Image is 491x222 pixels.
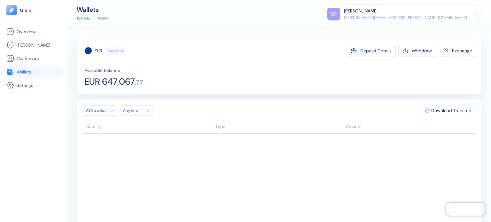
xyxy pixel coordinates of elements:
div: Sort descending [346,123,472,130]
div: SP [327,8,340,20]
a: Settings [6,81,60,89]
a: Wallets [77,15,90,21]
iframe: Chatra live chat [446,203,485,216]
span: Customers [17,55,39,62]
div: Exchange [452,49,472,53]
span: Overview [17,28,35,35]
span: [PERSON_NAME] [17,42,50,48]
a: [PERSON_NAME] [6,41,60,49]
div: Sort ascending [86,123,212,130]
img: logo [20,8,32,12]
span: Download Transfers [431,108,472,113]
div: Any time [123,108,142,113]
button: Download Transfers [423,106,475,115]
button: Withdraw [398,45,436,57]
button: Any time [120,105,152,116]
div: EUR [95,48,102,54]
span: . 77 [135,79,143,86]
div: Withdraw [412,49,432,53]
span: Settings [17,82,33,88]
img: logo-tablet-V2.svg [6,5,17,15]
div: [PERSON_NAME][EMAIL_ADDRESS][PERSON_NAME][DOMAIN_NAME] [344,15,467,20]
button: Exchange [439,45,476,57]
span: Functional [107,49,123,53]
span: Available Balance [84,67,120,73]
a: Overview [6,28,60,35]
a: Customers [6,55,60,62]
div: Sort descending [215,123,343,130]
span: EUR 647,067 [84,77,135,86]
a: Wallets [6,68,60,76]
div: [PERSON_NAME] [344,8,378,14]
div: Wallets [77,6,109,13]
button: Deposit Details [347,45,396,57]
div: Deposit Details [360,49,392,53]
span: Wallets [17,69,31,75]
